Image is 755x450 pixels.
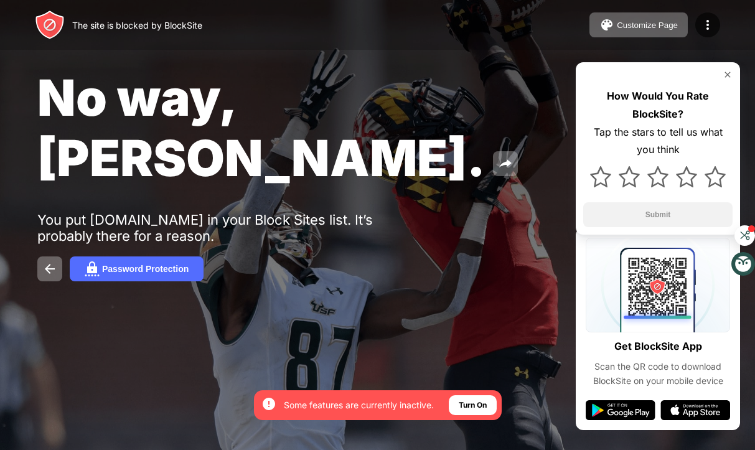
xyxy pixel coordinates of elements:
[599,17,614,32] img: pallet.svg
[586,360,730,388] div: Scan the QR code to download BlockSite on your mobile device
[676,166,697,187] img: star.svg
[660,400,730,420] img: app-store.svg
[72,20,202,30] div: The site is blocked by BlockSite
[619,166,640,187] img: star.svg
[35,10,65,40] img: header-logo.svg
[617,21,678,30] div: Customize Page
[647,166,668,187] img: star.svg
[586,400,655,420] img: google-play.svg
[498,156,513,171] img: share.svg
[37,212,422,244] div: You put [DOMAIN_NAME] in your Block Sites list. It’s probably there for a reason.
[705,166,726,187] img: star.svg
[70,256,204,281] button: Password Protection
[583,87,733,123] div: How Would You Rate BlockSite?
[589,12,688,37] button: Customize Page
[85,261,100,276] img: password.svg
[459,399,487,411] div: Turn On
[42,261,57,276] img: back.svg
[102,264,189,274] div: Password Protection
[700,17,715,32] img: menu-icon.svg
[583,123,733,159] div: Tap the stars to tell us what you think
[284,399,434,411] div: Some features are currently inactive.
[261,396,276,411] img: error-circle-white.svg
[37,67,485,188] span: No way, [PERSON_NAME].
[583,202,733,227] button: Submit
[723,70,733,80] img: rate-us-close.svg
[590,166,611,187] img: star.svg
